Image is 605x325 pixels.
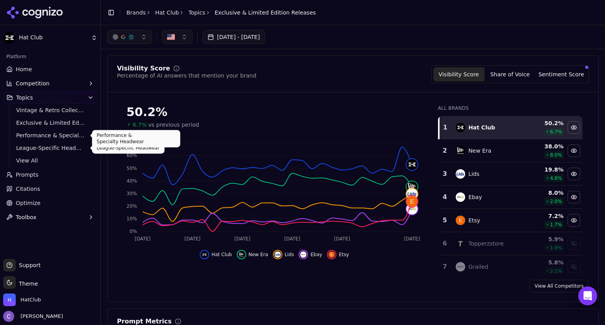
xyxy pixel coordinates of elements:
[438,105,583,111] div: All Brands
[550,222,562,228] span: 1.7 %
[439,232,583,255] tr: 6topperzstoreTopperzstore5.9%1.9%Show topperzstore data
[439,186,583,209] tr: 4ebayEbay8.0%2.0%Hide ebay data
[3,91,97,104] button: Topics
[527,142,564,150] div: 38.0 %
[456,192,465,202] img: ebay
[568,121,580,134] button: Hide hat club data
[117,72,256,79] div: Percentage of AI answers that mention your brand
[568,260,580,273] button: Show grailed data
[117,65,170,72] div: Visibility Score
[439,162,583,186] tr: 3lidsLids19.8%4.8%Hide lids data
[126,166,137,171] tspan: 50%
[126,9,316,17] nav: breadcrumb
[155,9,179,17] a: Hat Club
[238,251,245,258] img: new era
[13,130,88,141] a: Performance & Specialty Headwear
[568,191,580,203] button: Hide ebay data
[334,236,350,242] tspan: [DATE]
[442,169,448,179] div: 3
[16,119,85,127] span: Exclusive & Limited Edition Releases
[16,94,33,102] span: Topics
[527,212,564,220] div: 7.2 %
[20,296,41,303] span: HatClub
[406,181,418,192] img: new era
[130,229,137,234] tspan: 0%
[406,159,418,170] img: hat club
[433,67,484,81] button: Visibility Score
[527,189,564,197] div: 8.0 %
[527,166,564,174] div: 19.8 %
[550,268,562,274] span: 2.1 %
[442,239,448,248] div: 6
[406,188,418,199] img: lids
[273,250,294,259] button: Hide lids data
[327,250,349,259] button: Hide etsy data
[16,65,32,73] span: Home
[126,216,137,222] tspan: 10%
[148,121,199,129] span: vs previous period
[3,197,97,209] a: Optimize
[13,142,88,153] a: League-Specific Headwear
[135,236,151,242] tspan: [DATE]
[550,175,562,181] span: 4.8 %
[442,146,448,155] div: 2
[442,192,448,202] div: 4
[19,34,88,41] span: Hat Club
[550,245,562,251] span: 1.9 %
[468,124,495,131] div: Hat Club
[13,105,88,116] a: Vintage & Retro Collections
[16,185,40,193] span: Citations
[17,313,63,320] span: [PERSON_NAME]
[550,198,562,205] span: 2.0 %
[3,294,41,306] button: Open organization switcher
[439,255,583,279] tr: 7grailedGrailed5.8%2.1%Show grailed data
[568,237,580,250] button: Show topperzstore data
[527,235,564,243] div: 5.9 %
[468,216,480,224] div: Etsy
[439,139,583,162] tr: 2new eraNew Era38.0%8.0%Hide new era data
[406,203,418,214] img: ebay
[439,209,583,232] tr: 5etsyEtsy7.2%1.7%Hide etsy data
[16,171,39,179] span: Prompts
[3,294,16,306] img: HatClub
[442,262,448,271] div: 7
[126,178,137,184] tspan: 40%
[126,153,137,158] tspan: 60%
[16,157,85,164] span: View All
[201,251,208,258] img: hat club
[16,131,85,139] span: Performance & Specialty Headwear
[16,213,37,221] span: Toolbox
[16,199,41,207] span: Optimize
[468,240,504,247] div: Topperzstore
[3,311,14,322] img: Chris Hayes
[285,251,294,258] span: Lids
[3,311,63,322] button: Open user button
[234,236,251,242] tspan: [DATE]
[568,214,580,227] button: Hide etsy data
[550,152,562,158] span: 8.0 %
[404,236,420,242] tspan: [DATE]
[456,123,465,132] img: hat club
[456,216,465,225] img: etsy
[484,67,536,81] button: Share of Voice
[406,196,418,207] img: etsy
[3,50,97,63] div: Platform
[3,183,97,195] a: Citations
[299,250,322,259] button: Hide ebay data
[468,263,488,271] div: Grailed
[249,251,268,258] span: New Era
[3,168,97,181] a: Prompts
[439,116,583,139] tr: 1hat clubHat Club50.2%6.7%Hide hat club data
[97,132,176,145] p: Performance & Specialty Headwear
[97,145,160,151] p: League-Specific Headwear
[184,236,200,242] tspan: [DATE]
[237,250,268,259] button: Hide new era data
[126,203,137,209] tspan: 20%
[3,63,97,76] a: Home
[456,146,465,155] img: new era
[529,280,589,292] a: View All Competitors
[16,106,85,114] span: Vintage & Retro Collections
[578,286,597,305] div: Open Intercom Messenger
[3,77,97,90] button: Competition
[126,191,137,196] tspan: 30%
